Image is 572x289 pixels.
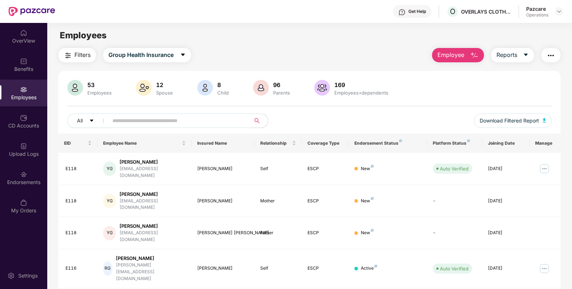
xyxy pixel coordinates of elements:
[155,81,174,88] div: 12
[491,48,534,62] button: Reportscaret-down
[461,8,511,15] div: OVERLAYS CLOTHING PRIVATE LIMITED
[120,165,186,179] div: [EMAIL_ADDRESS][DOMAIN_NAME]
[197,265,248,272] div: [PERSON_NAME]
[398,9,406,16] img: svg+xml;base64,PHN2ZyBpZD0iSGVscC0zMngzMiIgeG1sbnM9Imh0dHA6Ly93d3cudzMub3JnLzIwMDAvc3ZnIiB3aWR0aD...
[488,265,524,272] div: [DATE]
[8,272,15,279] img: svg+xml;base64,PHN2ZyBpZD0iU2V0dGluZy0yMHgyMCIgeG1sbnM9Imh0dHA6Ly93d3cudzMub3JnLzIwMDAvc3ZnIiB3aW...
[155,90,174,96] div: Spouse
[260,265,296,272] div: Self
[120,191,186,198] div: [PERSON_NAME]
[20,86,27,93] img: svg+xml;base64,PHN2ZyBpZD0iRW1wbG95ZWVzIiB4bWxucz0iaHR0cDovL3d3dy53My5vcmcvMjAwMC9zdmciIHdpZHRoPS...
[408,9,426,14] div: Get Help
[307,198,343,204] div: ESCP
[103,140,180,146] span: Employee Name
[467,139,470,142] img: svg+xml;base64,PHN2ZyB4bWxucz0iaHR0cDovL3d3dy53My5vcmcvMjAwMC9zdmciIHdpZHRoPSI4IiBoZWlnaHQ9IjgiIH...
[272,81,291,88] div: 96
[120,230,186,243] div: [EMAIL_ADDRESS][DOMAIN_NAME]
[20,143,27,150] img: svg+xml;base64,PHN2ZyBpZD0iVXBsb2FkX0xvZ3MiIGRhdGEtbmFtZT0iVXBsb2FkIExvZ3MiIHhtbG5zPSJodHRwOi8vd3...
[374,265,377,268] img: svg+xml;base64,PHN2ZyB4bWxucz0iaHR0cDovL3d3dy53My5vcmcvMjAwMC9zdmciIHdpZHRoPSI4IiBoZWlnaHQ9IjgiIH...
[60,30,107,40] span: Employees
[74,50,91,59] span: Filters
[108,50,174,59] span: Group Health Insurance
[437,50,464,59] span: Employee
[539,163,550,174] img: manageButton
[361,198,374,204] div: New
[20,114,27,121] img: svg+xml;base64,PHN2ZyBpZD0iQ0RfQWNjb3VudHMiIGRhdGEtbmFtZT0iQ0QgQWNjb3VudHMiIHhtbG5zPSJodHRwOi8vd3...
[433,140,476,146] div: Platform Status
[103,226,116,240] div: YG
[66,198,92,204] div: E118
[120,159,186,165] div: [PERSON_NAME]
[103,261,112,276] div: RG
[216,90,230,96] div: Child
[307,165,343,172] div: ESCP
[529,134,561,153] th: Manage
[260,140,291,146] span: Relationship
[116,255,186,262] div: [PERSON_NAME]
[58,134,98,153] th: EID
[302,134,349,153] th: Coverage Type
[432,48,484,62] button: Employee
[58,48,96,62] button: Filters
[272,90,291,96] div: Parents
[20,58,27,65] img: svg+xml;base64,PHN2ZyBpZD0iQmVuZWZpdHMiIHhtbG5zPSJodHRwOi8vd3d3LnczLm9yZy8yMDAwL3N2ZyIgd2lkdGg9Ij...
[16,272,40,279] div: Settings
[192,134,254,153] th: Insured Name
[116,262,186,282] div: [PERSON_NAME][EMAIL_ADDRESS][DOMAIN_NAME]
[427,185,482,217] td: -
[253,80,269,96] img: svg+xml;base64,PHN2ZyB4bWxucz0iaHR0cDovL3d3dy53My5vcmcvMjAwMC9zdmciIHhtbG5zOnhsaW5rPSJodHRwOi8vd3...
[488,198,524,204] div: [DATE]
[86,90,113,96] div: Employees
[371,197,374,200] img: svg+xml;base64,PHN2ZyB4bWxucz0iaHR0cDovL3d3dy53My5vcmcvMjAwMC9zdmciIHdpZHRoPSI4IiBoZWlnaHQ9IjgiIH...
[120,198,186,211] div: [EMAIL_ADDRESS][DOMAIN_NAME]
[197,230,248,236] div: [PERSON_NAME] [PERSON_NAME]
[470,51,479,60] img: svg+xml;base64,PHN2ZyB4bWxucz0iaHR0cDovL3d3dy53My5vcmcvMjAwMC9zdmciIHhtbG5zOnhsaW5rPSJodHRwOi8vd3...
[539,263,550,274] img: manageButton
[361,230,374,236] div: New
[120,223,186,230] div: [PERSON_NAME]
[526,5,548,12] div: Pazcare
[67,80,83,96] img: svg+xml;base64,PHN2ZyB4bWxucz0iaHR0cDovL3d3dy53My5vcmcvMjAwMC9zdmciIHhtbG5zOnhsaW5rPSJodHRwOi8vd3...
[399,139,402,142] img: svg+xml;base64,PHN2ZyB4bWxucz0iaHR0cDovL3d3dy53My5vcmcvMjAwMC9zdmciIHdpZHRoPSI4IiBoZWlnaHQ9IjgiIH...
[371,229,374,232] img: svg+xml;base64,PHN2ZyB4bWxucz0iaHR0cDovL3d3dy53My5vcmcvMjAwMC9zdmciIHdpZHRoPSI4IiBoZWlnaHQ9IjgiIH...
[250,118,264,124] span: search
[543,118,546,122] img: svg+xml;base64,PHN2ZyB4bWxucz0iaHR0cDovL3d3dy53My5vcmcvMjAwMC9zdmciIHhtbG5zOnhsaW5rPSJodHRwOi8vd3...
[440,165,469,172] div: Auto Verified
[64,51,72,60] img: svg+xml;base64,PHN2ZyB4bWxucz0iaHR0cDovL3d3dy53My5vcmcvMjAwMC9zdmciIHdpZHRoPSIyNCIgaGVpZ2h0PSIyNC...
[66,165,92,172] div: E118
[556,9,562,14] img: svg+xml;base64,PHN2ZyBpZD0iRHJvcGRvd24tMzJ4MzIiIHhtbG5zPSJodHRwOi8vd3d3LnczLm9yZy8yMDAwL3N2ZyIgd2...
[103,162,116,176] div: YG
[64,140,87,146] span: EID
[66,230,92,236] div: E118
[66,265,92,272] div: E116
[180,52,186,58] span: caret-down
[260,198,296,204] div: Mother
[20,199,27,206] img: svg+xml;base64,PHN2ZyBpZD0iTXlfT3JkZXJzIiBkYXRhLW5hbWU9Ik15IE9yZGVycyIgeG1sbnM9Imh0dHA6Ly93d3cudz...
[255,134,302,153] th: Relationship
[77,117,83,125] span: All
[20,29,27,37] img: svg+xml;base64,PHN2ZyBpZD0iSG9tZSIgeG1sbnM9Imh0dHA6Ly93d3cudzMub3JnLzIwMDAvc3ZnIiB3aWR0aD0iMjAiIG...
[136,80,152,96] img: svg+xml;base64,PHN2ZyB4bWxucz0iaHR0cDovL3d3dy53My5vcmcvMjAwMC9zdmciIHhtbG5zOnhsaW5rPSJodHRwOi8vd3...
[260,165,296,172] div: Self
[480,117,539,125] span: Download Filtered Report
[450,7,455,16] span: O
[440,265,469,272] div: Auto Verified
[89,118,94,124] span: caret-down
[488,230,524,236] div: [DATE]
[103,48,191,62] button: Group Health Insurancecaret-down
[86,81,113,88] div: 53
[307,230,343,236] div: ESCP
[9,7,55,16] img: New Pazcare Logo
[260,230,296,236] div: Father
[474,114,552,128] button: Download Filtered Report
[197,198,248,204] div: [PERSON_NAME]
[547,51,555,60] img: svg+xml;base64,PHN2ZyB4bWxucz0iaHR0cDovL3d3dy53My5vcmcvMjAwMC9zdmciIHdpZHRoPSIyNCIgaGVpZ2h0PSIyNC...
[97,134,192,153] th: Employee Name
[216,81,230,88] div: 8
[526,12,548,18] div: Operations
[20,171,27,178] img: svg+xml;base64,PHN2ZyBpZD0iRW5kb3JzZW1lbnRzIiB4bWxucz0iaHR0cDovL3d3dy53My5vcmcvMjAwMC9zdmciIHdpZH...
[197,80,213,96] img: svg+xml;base64,PHN2ZyB4bWxucz0iaHR0cDovL3d3dy53My5vcmcvMjAwMC9zdmciIHhtbG5zOnhsaW5rPSJodHRwOi8vd3...
[333,81,390,88] div: 169
[361,265,377,272] div: Active
[496,50,517,59] span: Reports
